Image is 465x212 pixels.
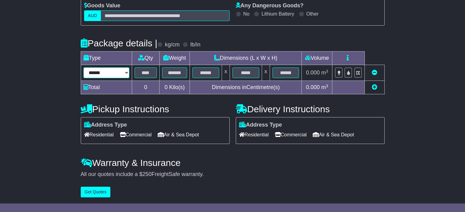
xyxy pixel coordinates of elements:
button: Get Quotes [81,187,111,197]
td: x [222,65,230,81]
span: m [321,70,328,76]
label: Goods Value [84,2,120,9]
a: Add new item [372,84,377,90]
span: 0.000 [306,70,320,76]
td: Dimensions (L x W x H) [190,52,302,65]
sup: 3 [326,69,328,74]
label: AUD [84,10,101,21]
span: Residential [239,130,269,139]
span: 0.000 [306,84,320,90]
h4: Delivery Instructions [236,104,385,114]
label: lb/in [190,41,200,48]
td: Qty [132,52,160,65]
span: 0 [164,84,168,90]
span: 250 [142,171,152,177]
td: Dimensions in Centimetre(s) [190,81,302,94]
label: Any Dangerous Goods? [236,2,304,9]
td: Weight [160,52,190,65]
label: Lithium Battery [261,11,294,17]
h4: Pickup Instructions [81,104,230,114]
span: Residential [84,130,114,139]
label: Other [306,11,319,17]
td: x [262,65,270,81]
span: m [321,84,328,90]
td: Kilo(s) [160,81,190,94]
div: All our quotes include a $ FreightSafe warranty. [81,171,385,178]
label: Address Type [239,122,282,128]
span: Air & Sea Depot [313,130,354,139]
label: Address Type [84,122,127,128]
a: Remove this item [372,70,377,76]
sup: 3 [326,84,328,88]
h4: Warranty & Insurance [81,158,385,168]
td: 0 [132,81,160,94]
label: No [243,11,249,17]
h4: Package details | [81,38,157,48]
td: Volume [302,52,332,65]
span: Commercial [120,130,152,139]
td: Type [81,52,132,65]
label: kg/cm [165,41,179,48]
span: Air & Sea Depot [158,130,199,139]
td: Total [81,81,132,94]
span: Commercial [275,130,307,139]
